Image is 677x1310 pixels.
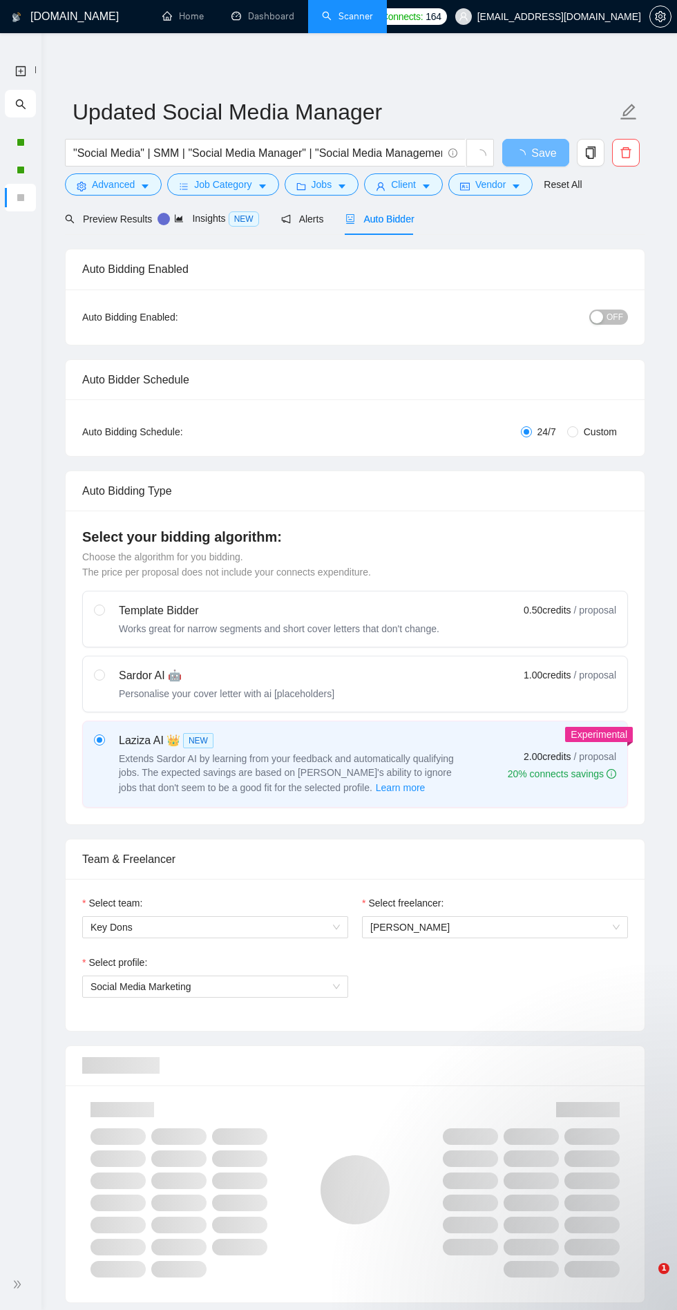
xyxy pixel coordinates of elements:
span: folder [296,181,306,191]
span: 0.50 credits [524,602,571,618]
li: My Scanners [5,90,36,211]
span: NEW [229,211,259,227]
span: / proposal [574,750,616,763]
span: search [65,214,75,224]
span: area-chart [174,213,184,223]
span: 164 [426,9,441,24]
span: setting [650,11,671,22]
span: Custom [578,424,622,439]
span: Insights [174,213,258,224]
h4: Select your bidding algorithm: [82,527,628,547]
span: Choose the algorithm for you bidding. The price per proposal does not include your connects expen... [82,551,371,578]
button: barsJob Categorycaret-down [167,173,278,196]
span: edit [620,103,638,121]
div: Auto Bidder Schedule [82,360,628,399]
span: Client [391,177,416,192]
span: Connects: [381,9,423,24]
span: user [376,181,385,191]
input: Scanner name... [73,95,617,129]
span: Job Category [194,177,251,192]
span: search [15,90,26,117]
span: idcard [460,181,470,191]
span: loading [515,149,531,160]
span: NEW [183,733,213,748]
div: 20% connects savings [508,767,616,781]
a: searchScanner [322,10,373,22]
div: Auto Bidding Enabled: [82,310,264,325]
div: Auto Bidding Type [82,471,628,511]
span: Advanced [92,177,135,192]
span: OFF [607,310,623,325]
span: double-right [12,1278,26,1291]
img: logo [12,6,21,28]
span: / proposal [574,603,616,617]
span: Experimental [571,729,627,740]
span: 24/7 [532,424,562,439]
span: 1 [658,1263,669,1274]
span: Learn more [376,780,426,795]
button: folderJobscaret-down [285,173,359,196]
label: Select team: [82,895,142,911]
div: Laziza AI [119,732,464,749]
label: Select freelancer: [362,895,444,911]
div: Sardor AI 🤖 [119,667,334,684]
span: caret-down [511,181,521,191]
span: caret-down [337,181,347,191]
div: Auto Bidding Enabled [82,249,628,289]
span: notification [281,214,291,224]
span: Vendor [475,177,506,192]
span: 2.00 credits [524,749,571,764]
button: Save [502,139,569,167]
span: Select profile: [88,955,147,970]
button: delete [612,139,640,167]
div: Auto Bidding Schedule: [82,424,264,439]
span: robot [345,214,355,224]
span: copy [578,146,604,159]
span: Jobs [312,177,332,192]
span: Save [531,144,556,162]
span: / proposal [574,668,616,682]
button: Laziza AI NEWExtends Sardor AI by learning from your feedback and automatically qualifying jobs. ... [375,779,426,796]
a: Reset All [544,177,582,192]
li: New Scanner [5,57,36,84]
div: Team & Freelancer [82,839,628,879]
div: Tooltip anchor [158,213,170,225]
button: settingAdvancedcaret-down [65,173,162,196]
iframe: Intercom live chat [630,1263,663,1296]
a: dashboardDashboard [231,10,294,22]
div: Personalise your cover letter with ai [placeholders] [119,687,334,701]
button: copy [577,139,604,167]
span: caret-down [421,181,431,191]
span: Preview Results [65,213,152,225]
button: idcardVendorcaret-down [448,173,533,196]
span: caret-down [140,181,150,191]
a: homeHome [162,10,204,22]
span: info-circle [448,149,457,158]
span: caret-down [258,181,267,191]
input: Search Freelance Jobs... [73,144,442,162]
button: setting [649,6,671,28]
span: user [459,12,468,21]
span: loading [474,149,486,162]
span: Alerts [281,213,324,225]
span: delete [613,146,639,159]
div: Works great for narrow segments and short cover letters that don't change. [119,622,439,636]
span: Social Media Marketing [90,981,191,992]
span: [PERSON_NAME] [370,922,450,933]
a: setting [649,11,671,22]
button: userClientcaret-down [364,173,443,196]
span: Auto Bidder [345,213,414,225]
a: New Scanner [15,57,26,85]
span: info-circle [607,769,616,779]
span: Extends Sardor AI by learning from your feedback and automatically qualifying jobs. The expected ... [119,753,454,793]
span: bars [179,181,189,191]
span: setting [77,181,86,191]
div: Template Bidder [119,602,439,619]
span: 👑 [166,732,180,749]
span: 1.00 credits [524,667,571,683]
span: Key Dons [90,917,340,938]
